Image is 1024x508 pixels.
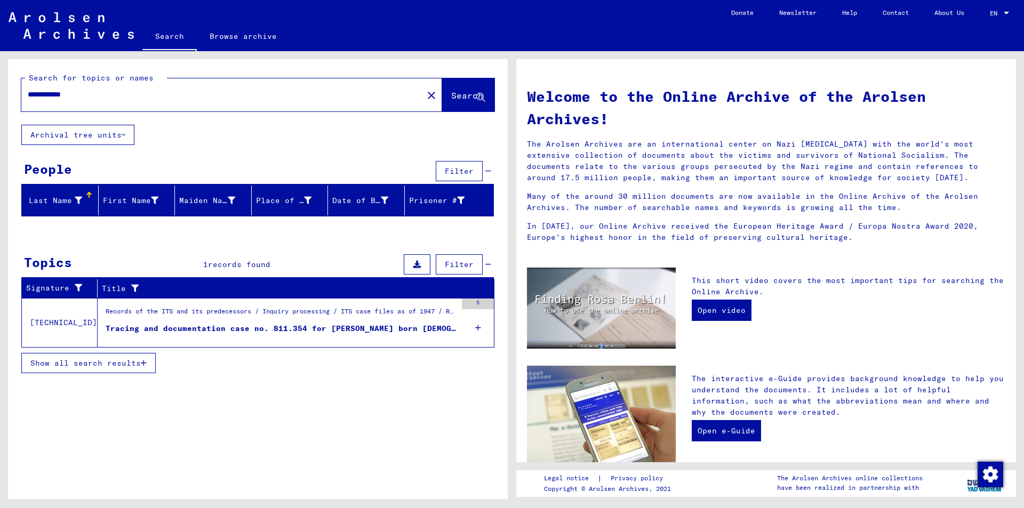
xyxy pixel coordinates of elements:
h1: Welcome to the Online Archive of the Arolsen Archives! [527,85,1005,130]
div: Place of Birth [256,192,328,209]
mat-header-cell: Date of Birth [328,186,405,215]
div: People [24,159,72,179]
a: Privacy policy [602,473,676,484]
div: | [544,473,676,484]
button: Filter [436,254,483,275]
span: Filter [445,166,474,176]
div: Maiden Name [179,192,251,209]
img: Change consent [978,462,1003,487]
div: Maiden Name [179,195,235,206]
div: Title [102,283,468,294]
mat-icon: close [425,89,438,102]
div: Date of Birth [332,195,388,206]
p: The Arolsen Archives online collections [777,473,923,483]
a: Browse archive [197,23,290,49]
p: This short video covers the most important tips for searching the Online Archive. [692,275,1005,297]
span: Show all search results [30,358,141,368]
button: Archival tree units [21,125,134,145]
button: Show all search results [21,353,156,373]
a: Open video [692,300,751,321]
p: In [DATE], our Online Archive received the European Heritage Award / Europa Nostra Award 2020, Eu... [527,221,1005,243]
img: video.jpg [527,268,676,349]
div: Title [102,280,481,297]
div: First Name [103,192,175,209]
a: Search [142,23,197,51]
button: Clear [421,84,442,106]
div: Topics [24,253,72,272]
div: Tracing and documentation case no. 811.354 for [PERSON_NAME] born [DEMOGRAPHIC_DATA] [106,323,457,334]
p: The Arolsen Archives are an international center on Nazi [MEDICAL_DATA] with the world’s most ext... [527,139,1005,183]
p: have been realized in partnership with [777,483,923,493]
div: 5 [462,299,494,309]
a: Open e-Guide [692,420,761,441]
div: Records of the ITS and its predecessors / Inquiry processing / ITS case files as of 1947 / Reposi... [106,307,457,321]
mat-header-cell: Prisoner # [405,186,494,215]
p: Copyright © Arolsen Archives, 2021 [544,484,676,494]
div: Place of Birth [256,195,312,206]
span: Search [451,90,483,101]
mat-header-cell: First Name [99,186,175,215]
mat-header-cell: Maiden Name [175,186,252,215]
img: yv_logo.png [965,470,1005,496]
a: Legal notice [544,473,597,484]
mat-header-cell: Last Name [22,186,99,215]
span: records found [208,260,270,269]
td: [TECHNICAL_ID] [22,298,98,347]
img: eguide.jpg [527,366,676,465]
div: Last Name [26,192,98,209]
div: Signature [26,280,97,297]
div: Last Name [26,195,82,206]
mat-label: Search for topics or names [29,73,154,83]
div: Signature [26,283,84,294]
div: Prisoner # [409,192,481,209]
button: Filter [436,161,483,181]
div: First Name [103,195,159,206]
p: Many of the around 30 million documents are now available in the Online Archive of the Arolsen Ar... [527,191,1005,213]
button: Search [442,78,494,111]
span: 1 [203,260,208,269]
span: Filter [445,260,474,269]
mat-header-cell: Place of Birth [252,186,329,215]
p: The interactive e-Guide provides background knowledge to help you understand the documents. It in... [692,373,1005,418]
span: EN [990,10,1002,17]
img: Arolsen_neg.svg [9,12,134,39]
div: Date of Birth [332,192,404,209]
div: Prisoner # [409,195,465,206]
